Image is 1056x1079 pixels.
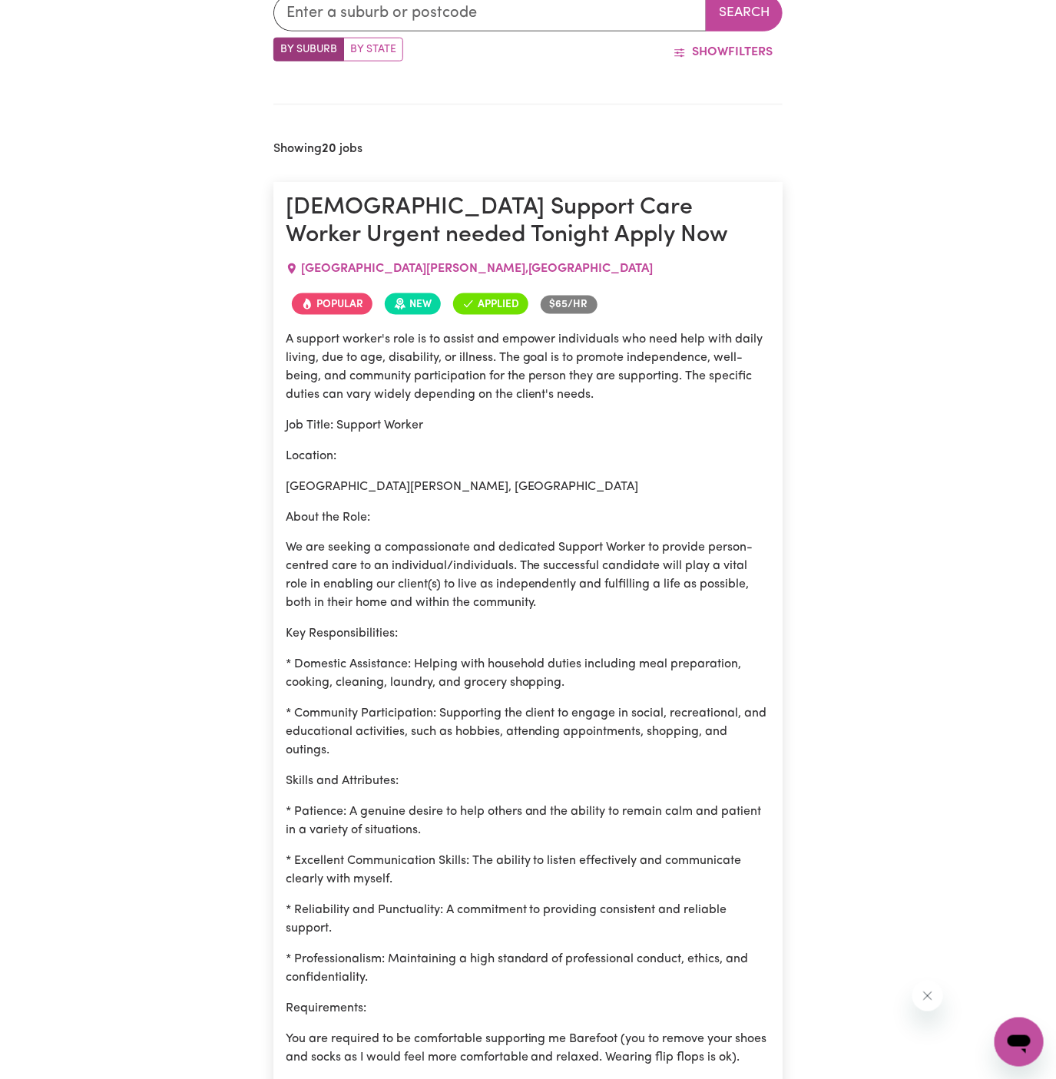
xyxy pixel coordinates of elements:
p: * Community Participation: Supporting the client to engage in social, recreational, and education... [286,705,771,760]
p: About the Role: [286,508,771,527]
iframe: Close message [912,981,943,1011]
span: Need any help? [9,11,93,23]
span: Show [692,46,728,58]
p: You are required to be comfortable supporting me Barefoot (you to remove your shoes and socks as ... [286,1031,771,1067]
span: Job posted within the last 30 days [385,293,441,315]
span: You've applied for this job [453,293,528,315]
label: Search by state [343,38,403,61]
label: Search by suburb/post code [273,38,344,61]
p: Requirements: [286,1000,771,1018]
span: Job is popular [292,293,372,315]
p: * Reliability and Punctuality: A commitment to providing consistent and reliable support. [286,902,771,938]
p: Key Responsibilities: [286,625,771,644]
span: [GEOGRAPHIC_DATA][PERSON_NAME] , [GEOGRAPHIC_DATA] [301,263,654,275]
p: Job Title: Support Worker [286,416,771,435]
p: [GEOGRAPHIC_DATA][PERSON_NAME], [GEOGRAPHIC_DATA] [286,478,771,496]
iframe: Button to launch messaging window [995,1018,1044,1067]
b: 20 [322,143,336,155]
p: A support worker's role is to assist and empower individuals who need help with daily living, due... [286,330,771,404]
p: We are seeking a compassionate and dedicated Support Worker to provide person-centred care to an ... [286,539,771,613]
p: * Professionalism: Maintaining a high standard of professional conduct, ethics, and confidentiality. [286,951,771,988]
p: Skills and Attributes: [286,773,771,791]
h1: [DEMOGRAPHIC_DATA] Support Care Worker Urgent needed Tonight Apply Now [286,194,771,250]
h2: Showing jobs [273,142,362,157]
p: * Domestic Assistance: Helping with household duties including meal preparation, cooking, cleanin... [286,656,771,693]
span: Job rate per hour [541,296,598,314]
p: * Patience: A genuine desire to help others and the ability to remain calm and patient in a varie... [286,803,771,840]
p: Location: [286,447,771,465]
button: ShowFilters [664,38,783,67]
p: * Excellent Communication Skills: The ability to listen effectively and communicate clearly with ... [286,852,771,889]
